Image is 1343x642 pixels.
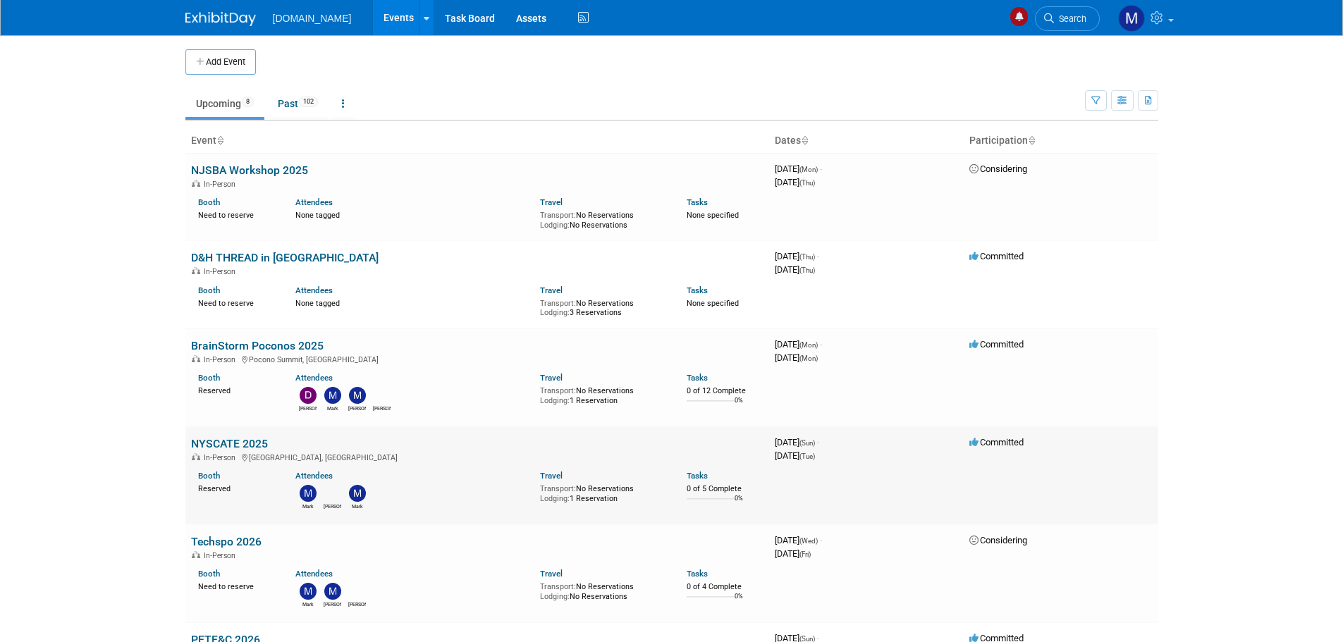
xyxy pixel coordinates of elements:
[687,569,708,579] a: Tasks
[204,453,240,462] span: In-Person
[191,251,379,264] a: D&H THREAD in [GEOGRAPHIC_DATA]
[1028,135,1035,146] a: Sort by Participation Type
[735,397,743,416] td: 0%
[799,452,815,460] span: (Tue)
[969,163,1027,174] span: Considering
[540,221,570,230] span: Lodging:
[198,285,220,295] a: Booth
[295,197,333,207] a: Attendees
[198,569,220,579] a: Booth
[204,267,240,276] span: In-Person
[300,583,317,600] img: Mark Menzella
[687,484,764,494] div: 0 of 5 Complete
[192,180,200,187] img: In-Person Event
[198,471,220,481] a: Booth
[540,484,576,493] span: Transport:
[687,471,708,481] a: Tasks
[267,90,329,117] a: Past102
[198,579,275,592] div: Need to reserve
[799,253,815,261] span: (Thu)
[348,600,366,608] div: Stephen Bart
[192,453,200,460] img: In-Person Event
[540,579,666,601] div: No Reservations No Reservations
[969,535,1027,545] span: Considering
[775,535,822,545] span: [DATE]
[964,129,1158,153] th: Participation
[191,451,764,462] div: [GEOGRAPHIC_DATA], [GEOGRAPHIC_DATA]
[373,404,391,412] div: Stephen Bart
[799,439,815,447] span: (Sun)
[540,208,666,230] div: No Reservations No Reservations
[192,267,200,274] img: In-Person Event
[799,341,818,349] span: (Mon)
[735,593,743,612] td: 0%
[540,481,666,503] div: No Reservations 1 Reservation
[295,296,529,309] div: None tagged
[775,548,811,559] span: [DATE]
[540,285,563,295] a: Travel
[775,352,818,363] span: [DATE]
[204,180,240,189] span: In-Person
[295,285,333,295] a: Attendees
[348,502,366,510] div: Mark Triftshauser
[820,535,822,545] span: -
[185,129,769,153] th: Event
[799,550,811,558] span: (Fri)
[300,485,317,502] img: Mark Menzella
[216,135,223,146] a: Sort by Event Name
[324,485,341,502] img: Stephen Bart
[192,551,200,558] img: In-Person Event
[324,600,341,608] div: Matthew Levin
[775,450,815,461] span: [DATE]
[242,97,254,107] span: 8
[374,387,391,404] img: Stephen Bart
[540,296,666,318] div: No Reservations 3 Reservations
[324,387,341,404] img: Mark Menzella
[799,179,815,187] span: (Thu)
[687,197,708,207] a: Tasks
[198,481,275,494] div: Reserved
[969,251,1024,261] span: Committed
[799,166,818,173] span: (Mon)
[540,494,570,503] span: Lodging:
[540,592,570,601] span: Lodging:
[769,129,964,153] th: Dates
[540,373,563,383] a: Travel
[349,583,366,600] img: Stephen Bart
[820,163,822,174] span: -
[775,437,819,447] span: [DATE]
[540,582,576,591] span: Transport:
[204,355,240,364] span: In-Person
[191,535,262,548] a: Techspo 2026
[1035,6,1100,31] a: Search
[198,296,275,309] div: Need to reserve
[540,569,563,579] a: Travel
[191,437,268,450] a: NYSCATE 2025
[185,90,264,117] a: Upcoming8
[324,502,341,510] div: Stephen Bart
[775,339,822,350] span: [DATE]
[299,97,318,107] span: 102
[198,208,275,221] div: Need to reserve
[687,285,708,295] a: Tasks
[192,355,200,362] img: In-Person Event
[687,386,764,396] div: 0 of 12 Complete
[540,308,570,317] span: Lodging:
[687,299,739,308] span: None specified
[775,251,819,261] span: [DATE]
[540,383,666,405] div: No Reservations 1 Reservation
[820,339,822,350] span: -
[191,163,308,177] a: NJSBA Workshop 2025
[1118,5,1145,32] img: Mark Menzella
[348,404,366,412] div: Matthew Levin
[540,211,576,220] span: Transport:
[198,197,220,207] a: Booth
[324,404,341,412] div: Mark Menzella
[687,373,708,383] a: Tasks
[198,373,220,383] a: Booth
[801,135,808,146] a: Sort by Start Date
[775,177,815,187] span: [DATE]
[299,502,317,510] div: Mark Menzella
[687,211,739,220] span: None specified
[687,582,764,592] div: 0 of 4 Complete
